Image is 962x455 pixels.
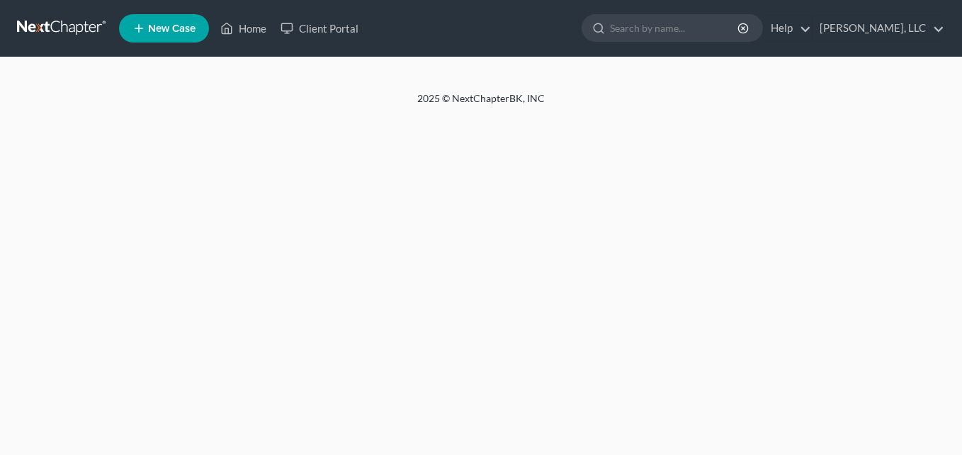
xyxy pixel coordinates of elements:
a: Help [764,16,811,41]
a: [PERSON_NAME], LLC [813,16,944,41]
a: Client Portal [273,16,366,41]
span: New Case [148,23,196,34]
a: Home [213,16,273,41]
div: 2025 © NextChapterBK, INC [77,91,885,117]
input: Search by name... [610,15,740,41]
